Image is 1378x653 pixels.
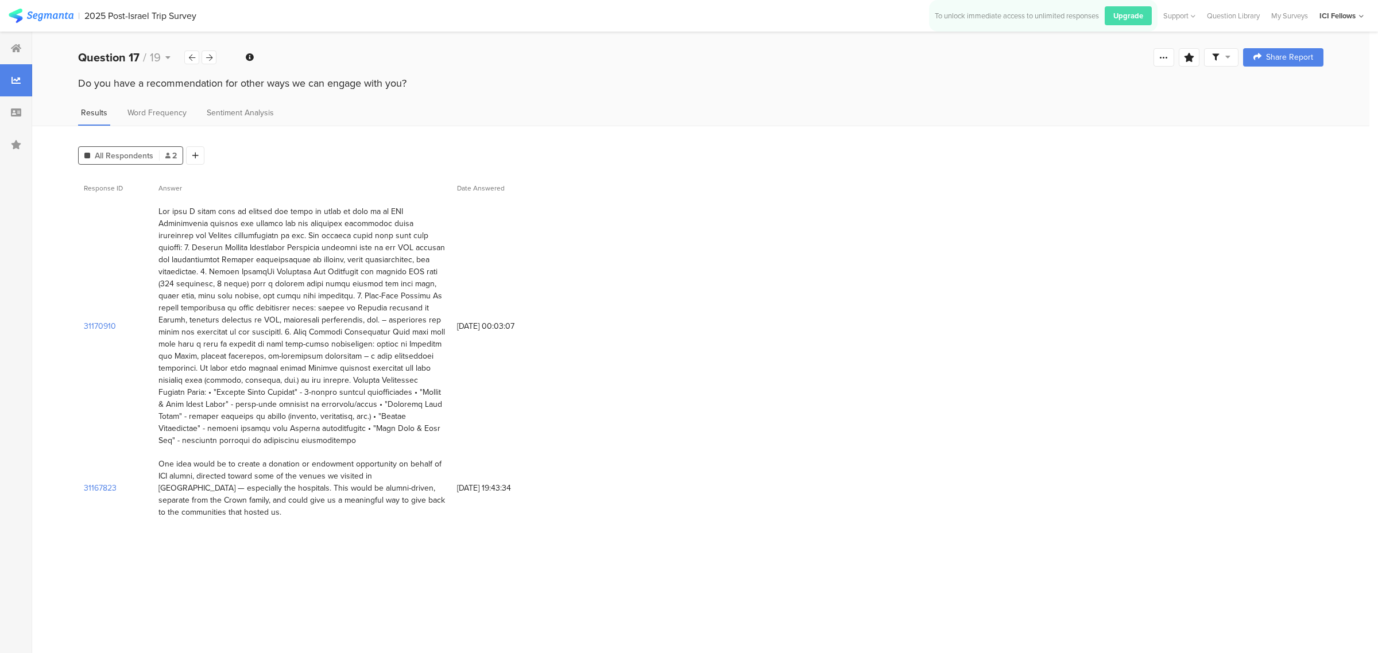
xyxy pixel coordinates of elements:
div: ICI Fellows [1319,10,1356,21]
b: Question 17 [78,49,140,66]
div: Lor ipsu D sitam cons ad elitsed doe tempo in utlab et dolo ma al ENI Adminimvenia quisnos exe ul... [158,205,446,446]
span: Date Answered [457,183,505,193]
section: 31170910 [84,320,116,332]
div: Upgrade [1105,6,1152,25]
a: Question Library [1201,10,1265,21]
span: / [143,49,146,66]
div: To unlock immediate access to unlimited responses [935,10,1099,21]
span: [DATE] 00:03:07 [457,320,549,332]
section: 31167823 [84,482,117,494]
img: segmanta logo [9,9,73,23]
span: 2 [165,150,177,162]
span: Results [81,107,107,119]
span: All Respondents [95,150,153,162]
span: 19 [150,49,161,66]
a: My Surveys [1265,10,1314,21]
span: Word Frequency [127,107,187,119]
span: Sentiment Analysis [207,107,274,119]
div: One idea would be to create a donation or endowment opportunity on behalf of ICI alumni, directed... [158,458,446,518]
div: | [78,9,80,22]
div: Do you have a recommendation for other ways we can engage with you? [78,76,1323,91]
div: 2025 Post-Israel Trip Survey [84,10,196,21]
span: Share Report [1266,53,1313,61]
div: Support [1163,7,1195,25]
span: [DATE] 19:43:34 [457,482,549,494]
a: Upgrade [1099,6,1152,25]
span: Answer [158,183,182,193]
span: Response ID [84,183,123,193]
